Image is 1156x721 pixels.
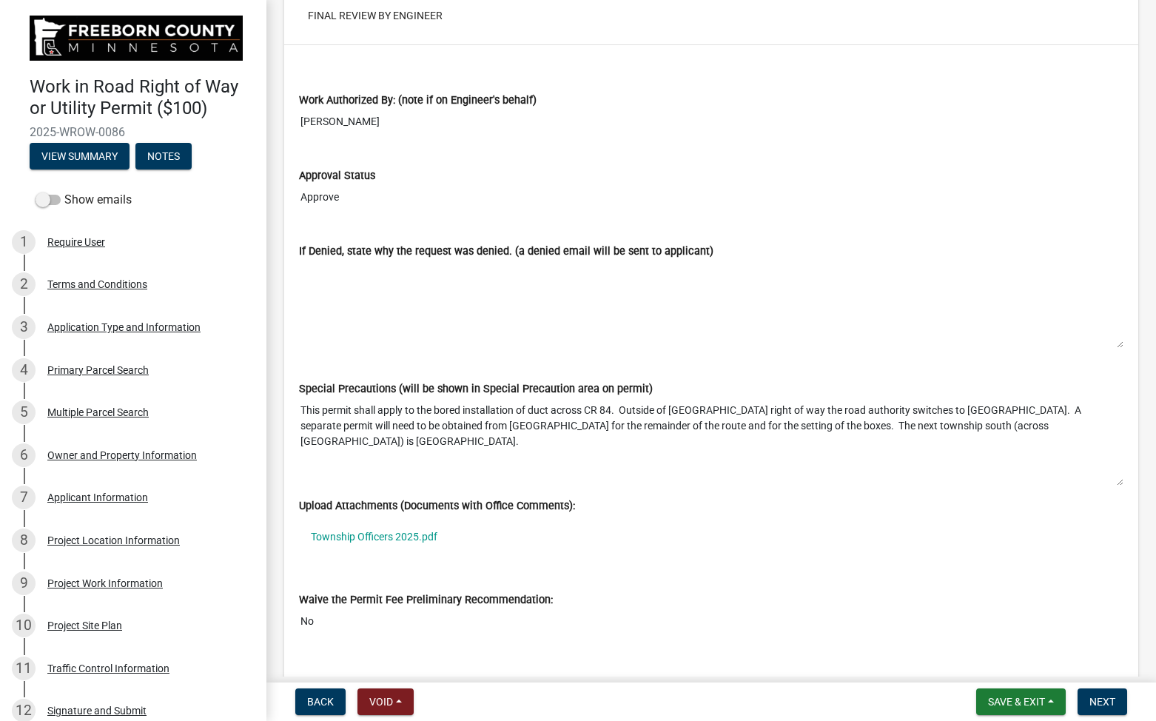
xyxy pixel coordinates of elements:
div: 10 [12,614,36,637]
h4: Work in Road Right of Way or Utility Permit ($100) [30,76,255,119]
wm-modal-confirm: Summary [30,151,130,163]
div: 5 [12,400,36,424]
span: Next [1089,696,1115,708]
div: Multiple Parcel Search [47,407,149,417]
a: Township Officers 2025.pdf [299,520,1123,554]
label: Approval Status [299,171,375,181]
label: Special Precautions (will be shown in Special Precaution area on permit) [299,384,653,395]
div: Primary Parcel Search [47,365,149,375]
div: Owner and Property Information [47,450,197,460]
button: View Summary [30,143,130,170]
div: Terms and Conditions [47,279,147,289]
textarea: This permit shall apply to the bored installation of duct across CR 84. Outside of [GEOGRAPHIC_DA... [299,397,1123,486]
button: Final Review by Engineer [296,2,454,29]
button: Notes [135,143,192,170]
div: Traffic Control Information [47,663,169,674]
div: 9 [12,571,36,595]
label: If Denied, state why the request was denied. (a denied email will be sent to applicant) [299,247,713,257]
div: 3 [12,315,36,339]
div: 6 [12,443,36,467]
div: 1 [12,230,36,254]
button: Void [357,688,414,715]
label: Waive the Permit Fee Preliminary Recommendation: [299,595,553,606]
div: Signature and Submit [47,705,147,716]
div: Project Site Plan [47,620,122,631]
label: Upload Attachments (Documents with Office Comments): [299,501,575,512]
span: Void [369,696,393,708]
label: Work Authorized By: (note if on Engineer's behalf) [299,95,537,106]
div: 8 [12,529,36,552]
label: Show emails [36,191,132,209]
div: Require User [47,237,105,247]
div: 7 [12,486,36,509]
div: 11 [12,657,36,680]
div: 2 [12,272,36,296]
span: 2025-WROW-0086 [30,125,237,139]
button: Back [295,688,346,715]
div: Application Type and Information [47,322,201,332]
span: Back [307,696,334,708]
span: Save & Exit [988,696,1045,708]
wm-modal-confirm: Notes [135,151,192,163]
button: Save & Exit [976,688,1066,715]
button: Next [1078,688,1127,715]
div: Applicant Information [47,492,148,503]
img: Freeborn County, Minnesota [30,16,243,61]
div: Project Location Information [47,535,180,546]
div: 4 [12,358,36,382]
div: Project Work Information [47,578,163,588]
